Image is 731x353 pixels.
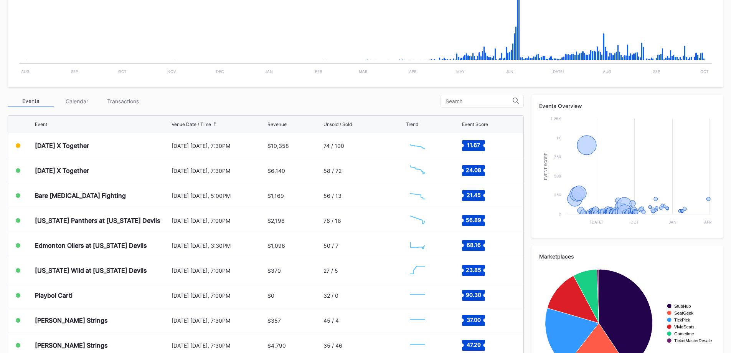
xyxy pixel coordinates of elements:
div: [DATE] [DATE], 7:30PM [172,342,266,349]
text: Oct [700,69,708,74]
text: Jun [506,69,513,74]
text: 24.08 [466,167,481,173]
div: [DATE] [DATE], 7:30PM [172,143,266,149]
div: Edmonton Oilers at [US_STATE] Devils [35,242,147,249]
text: 1k [556,136,561,140]
div: [DATE] [DATE], 5:00PM [172,192,266,199]
div: [DATE] [DATE], 3:30PM [172,242,266,249]
div: 32 / 0 [323,292,338,299]
svg: Chart title [406,136,429,155]
text: Oct [118,69,126,74]
div: $4,790 [267,342,286,349]
div: Events [8,95,54,107]
div: 35 / 46 [323,342,342,349]
text: 750 [554,154,561,159]
text: Dec [216,69,224,74]
div: 76 / 18 [323,217,341,224]
text: 68.16 [466,242,480,248]
div: Event Score [462,121,488,127]
div: Calendar [54,95,100,107]
div: 45 / 4 [323,317,339,324]
div: $6,140 [267,167,285,174]
text: Jan [265,69,273,74]
text: Sep [653,69,660,74]
text: Feb [315,69,322,74]
div: [DATE] [DATE], 7:00PM [172,292,266,299]
text: Jan [669,220,677,224]
div: $370 [267,267,281,274]
div: [DATE] X Together [35,167,89,174]
text: Mar [359,69,368,74]
div: $10,358 [267,143,289,149]
text: 23.85 [466,267,481,273]
div: Event [35,121,47,127]
input: Search [446,98,513,104]
text: [DATE] [590,220,603,224]
text: Aug [603,69,611,74]
text: Sep [71,69,78,74]
div: Unsold / Sold [323,121,352,127]
div: [DATE] [DATE], 7:00PM [172,267,266,274]
div: Playboi Carti [35,292,73,299]
svg: Chart title [406,311,429,330]
div: Events Overview [539,103,716,109]
text: TicketMasterResale [674,338,712,343]
div: [US_STATE] Wild at [US_STATE] Devils [35,267,147,274]
text: SeatGeek [674,311,693,315]
text: 21.45 [466,192,480,198]
svg: Chart title [406,186,429,205]
text: Aug [21,69,29,74]
text: 37.00 [466,317,480,323]
text: 90.30 [466,292,481,298]
text: TickPick [674,318,690,322]
text: Apr [409,69,417,74]
svg: Chart title [406,236,429,255]
text: StubHub [674,304,691,308]
div: [DATE] X Together [35,142,89,149]
text: Apr [704,220,712,224]
div: 27 / 5 [323,267,338,274]
div: $357 [267,317,281,324]
div: $0 [267,292,274,299]
text: Gametime [674,331,694,336]
div: 50 / 7 [323,242,338,249]
text: May [456,69,465,74]
text: 500 [554,174,561,178]
div: 56 / 13 [323,192,342,199]
text: Oct [630,220,639,224]
text: [DATE] [551,69,564,74]
div: Bare [MEDICAL_DATA] Fighting [35,192,126,199]
div: [DATE] [DATE], 7:30PM [172,317,266,324]
div: $2,196 [267,217,285,224]
text: 250 [554,192,561,197]
div: [PERSON_NAME] Strings [35,341,108,349]
text: 0 [559,212,561,216]
div: Revenue [267,121,287,127]
div: $1,096 [267,242,285,249]
div: 74 / 100 [323,143,344,149]
text: 56.89 [466,217,481,223]
text: 1.25k [551,116,561,121]
svg: Chart title [406,261,429,280]
div: [DATE] [DATE], 7:00PM [172,217,266,224]
div: 58 / 72 [323,167,342,174]
svg: Chart title [539,115,716,230]
div: $1,169 [267,192,284,199]
div: Trend [406,121,418,127]
div: [US_STATE] Panthers at [US_STATE] Devils [35,217,160,224]
text: Event Score [544,152,548,180]
svg: Chart title [406,161,429,180]
svg: Chart title [406,211,429,230]
div: Venue Date / Time [172,121,211,127]
div: Transactions [100,95,146,107]
text: 11.67 [467,142,480,148]
svg: Chart title [406,286,429,305]
div: [DATE] [DATE], 7:30PM [172,167,266,174]
text: Nov [167,69,176,74]
div: [PERSON_NAME] Strings [35,317,108,324]
text: VividSeats [674,325,695,329]
div: Marketplaces [539,253,716,260]
text: 47.29 [466,341,480,348]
